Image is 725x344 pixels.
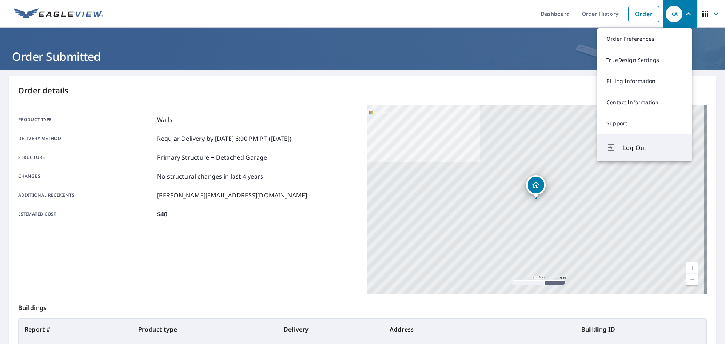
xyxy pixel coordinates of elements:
a: Contact Information [597,92,692,113]
div: Dropped pin, building 1, Residential property, 680 North Rd Greenport, NY 11944 [526,175,546,199]
p: Estimated cost [18,210,154,219]
a: Support [597,113,692,134]
button: Log Out [597,134,692,161]
p: Structure [18,153,154,162]
th: Report # [19,319,132,340]
p: Additional recipients [18,191,154,200]
th: Address [384,319,575,340]
img: EV Logo [14,8,103,20]
th: Delivery [278,319,384,340]
p: Product type [18,115,154,124]
th: Building ID [575,319,706,340]
p: Buildings [18,294,707,318]
p: No structural changes in last 4 years [157,172,264,181]
p: Order details [18,85,707,96]
h1: Order Submitted [9,49,716,64]
a: Order Preferences [597,28,692,49]
a: Current Level 17, Zoom In [686,262,698,274]
p: Regular Delivery by [DATE] 6:00 PM PT ([DATE]) [157,134,292,143]
a: Order [628,6,659,22]
th: Product type [132,319,278,340]
div: KA [666,6,682,22]
a: TrueDesign Settings [597,49,692,71]
p: Delivery method [18,134,154,143]
p: Primary Structure + Detached Garage [157,153,267,162]
a: Current Level 17, Zoom Out [686,274,698,285]
p: $40 [157,210,167,219]
span: Log Out [623,143,683,152]
p: Walls [157,115,173,124]
a: Billing Information [597,71,692,92]
p: [PERSON_NAME][EMAIL_ADDRESS][DOMAIN_NAME] [157,191,307,200]
p: Changes [18,172,154,181]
